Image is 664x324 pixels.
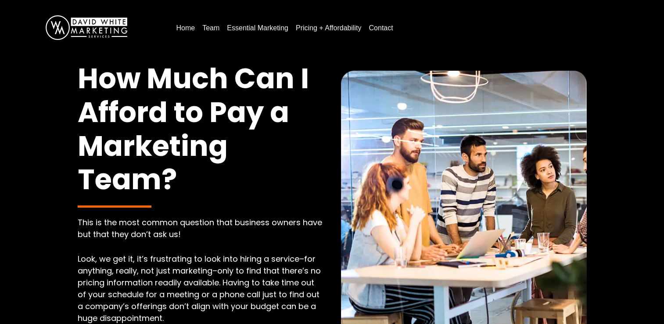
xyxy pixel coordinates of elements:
[78,253,323,324] p: Look, we get it, it’s frustrating to look into hiring a service–for anything, really, not just ma...
[46,15,127,40] img: DavidWhite-Marketing-Logo
[78,216,323,240] p: This is the most common question that business owners have but that they don’t ask us!
[46,23,127,31] a: DavidWhite-Marketing-Logo
[78,59,309,199] span: How Much Can I Afford to Pay a Marketing Team?
[292,21,365,35] a: Pricing + Affordability
[223,21,292,35] a: Essential Marketing
[173,21,646,35] nav: Menu
[199,21,223,35] a: Team
[366,21,397,35] a: Contact
[173,21,199,35] a: Home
